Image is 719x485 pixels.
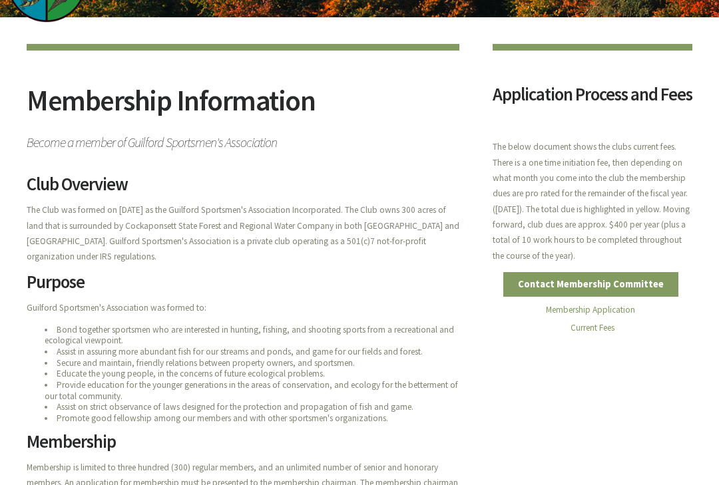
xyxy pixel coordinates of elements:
p: The Club was formed on [DATE] as the Guilford Sportsmen's Association Incorporated. The Club owns... [27,202,459,264]
li: Provide education for the younger generations in the areas of conservation, and ecology for the b... [45,380,459,402]
h2: Application Process and Fees [493,86,692,112]
p: Guilford Sportsmen's Association was formed to: [27,300,459,315]
h2: Membership [27,433,459,460]
li: Educate the young people, in the concerns of future ecological problems. [45,369,459,380]
li: Assist in assuring more abundant fish for our streams and ponds, and game for our fields and forest. [45,347,459,358]
a: Current Fees [571,322,614,333]
a: Contact Membership Committee [503,272,678,297]
p: The below document shows the clubs current fees. There is a one time initiation fee, then dependi... [493,139,692,263]
li: Secure and maintain, friendly relations between property owners, and sportsmen. [45,358,459,369]
li: Promote good fellowship among our members and with other sportsmen's organizations. [45,413,459,424]
h2: Membership Information [27,86,459,129]
h2: Club Overview [27,176,459,202]
li: Assist on strict observance of laws designed for the protection and propagation of fish and game. [45,402,459,413]
h2: Purpose [27,273,459,300]
a: Membership Application [546,304,635,315]
li: Bond together sportsmen who are interested in hunting, fishing, and shooting sports from a recrea... [45,325,459,347]
span: Become a member of Guilford Sportsmen's Association [27,129,459,149]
